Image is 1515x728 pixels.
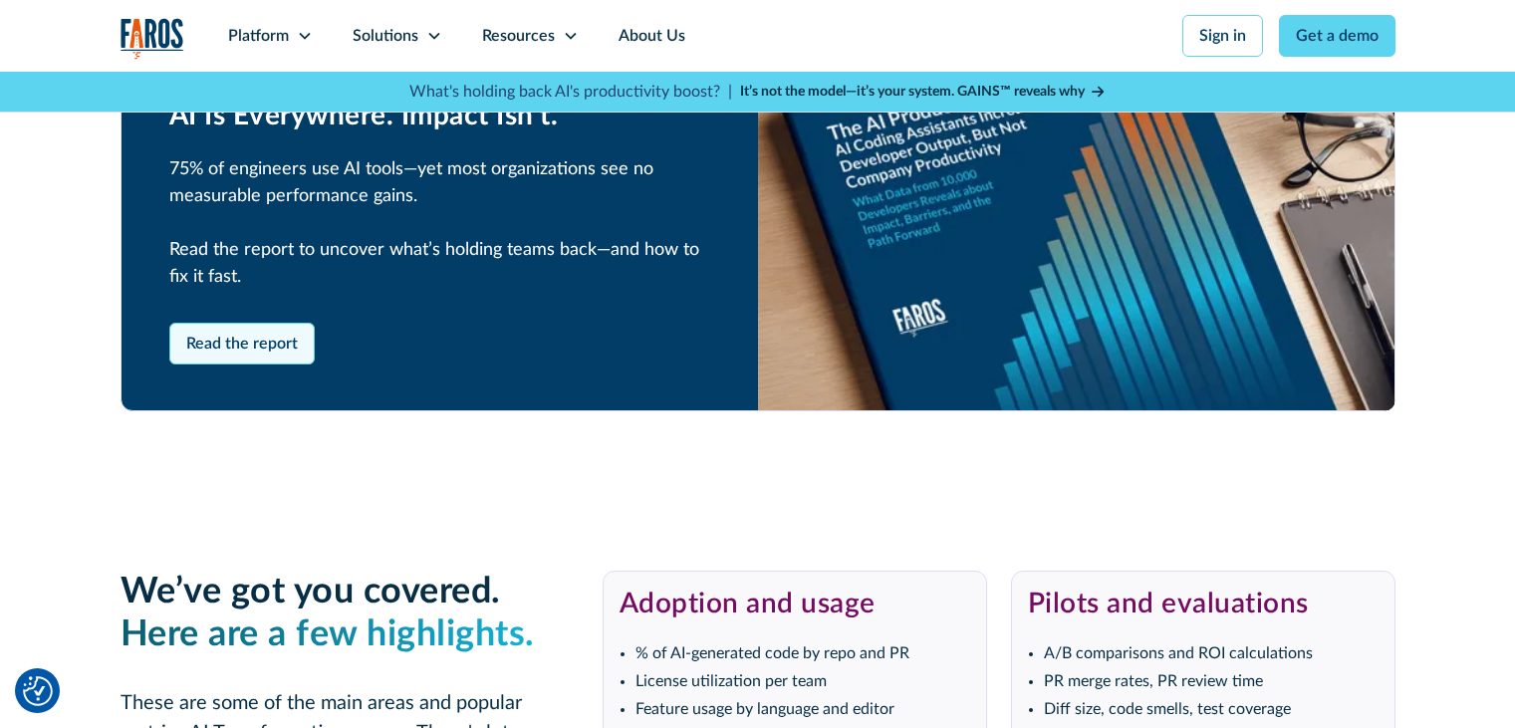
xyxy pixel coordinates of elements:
[740,85,1085,99] strong: It’s not the model—it’s your system. GAINS™ reveals why
[169,100,710,133] h2: AI Is Everywhere. Impact Isn’t.
[635,669,970,693] li: License utilization per team
[1279,15,1395,57] a: Get a demo
[635,641,970,665] li: % of AI-generated code by repo and PR
[169,156,710,291] p: 75% of engineers use AI tools—yet most organizations see no measurable performance gains. Read th...
[121,18,184,59] img: Logo of the analytics and reporting company Faros.
[1028,588,1379,621] h3: Pilots and evaluations
[121,18,184,59] a: home
[228,24,289,48] div: Platform
[353,24,418,48] div: Solutions
[121,616,535,652] em: Here are a few highlights.
[620,588,970,621] h3: Adoption and usage
[23,676,53,706] button: Cookie Settings
[482,24,555,48] div: Resources
[1044,641,1379,665] li: A/B comparisons and ROI calculations
[409,80,732,104] p: What's holding back AI's productivity boost? |
[23,676,53,706] img: Revisit consent button
[169,323,315,364] a: Read the report
[1044,669,1379,693] li: PR merge rates, PR review time
[1182,15,1263,57] a: Sign in
[1044,697,1379,721] li: Diff size, code smells, test coverage
[740,82,1107,103] a: It’s not the model—it’s your system. GAINS™ reveals why
[758,54,1394,410] img: AI Productivity Paradox Report 2025
[635,697,970,721] li: Feature usage by language and editor
[121,574,535,652] strong: We’ve got you covered. ‍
